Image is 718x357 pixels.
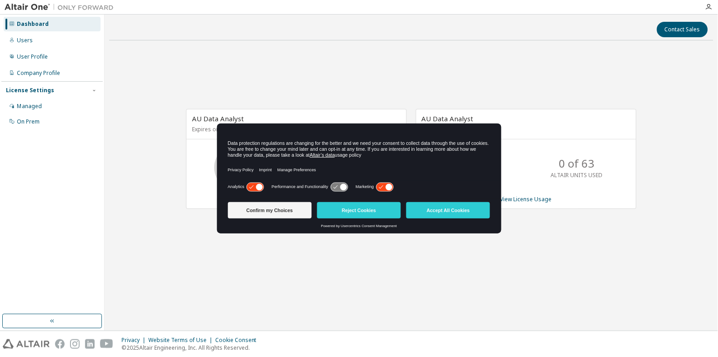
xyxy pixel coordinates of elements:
div: Users [17,37,33,44]
img: Altair One [5,3,118,12]
img: facebook.svg [55,339,65,349]
a: View License Usage [501,195,552,203]
div: Managed [17,103,42,110]
p: Expires on [DATE] UTC [192,125,399,133]
div: User Profile [17,53,48,60]
p: Expires on [DATE] UTC [422,125,628,133]
div: Website Terms of Use [148,337,215,344]
button: Contact Sales [657,22,708,37]
span: AU Data Analyst [422,114,474,123]
div: Privacy [121,337,148,344]
p: 0 of 63 [559,156,594,171]
div: Dashboard [17,20,49,28]
div: Company Profile [17,69,60,77]
img: instagram.svg [70,339,80,349]
p: © 2025 Altair Engineering, Inc. All Rights Reserved. [121,344,262,352]
p: ALTAIR UNITS USED [551,171,602,179]
img: youtube.svg [100,339,113,349]
div: License Settings [6,87,54,94]
div: Cookie Consent [215,337,262,344]
img: altair_logo.svg [3,339,50,349]
span: AU Data Analyst [192,114,244,123]
img: linkedin.svg [85,339,95,349]
div: On Prem [17,118,40,125]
